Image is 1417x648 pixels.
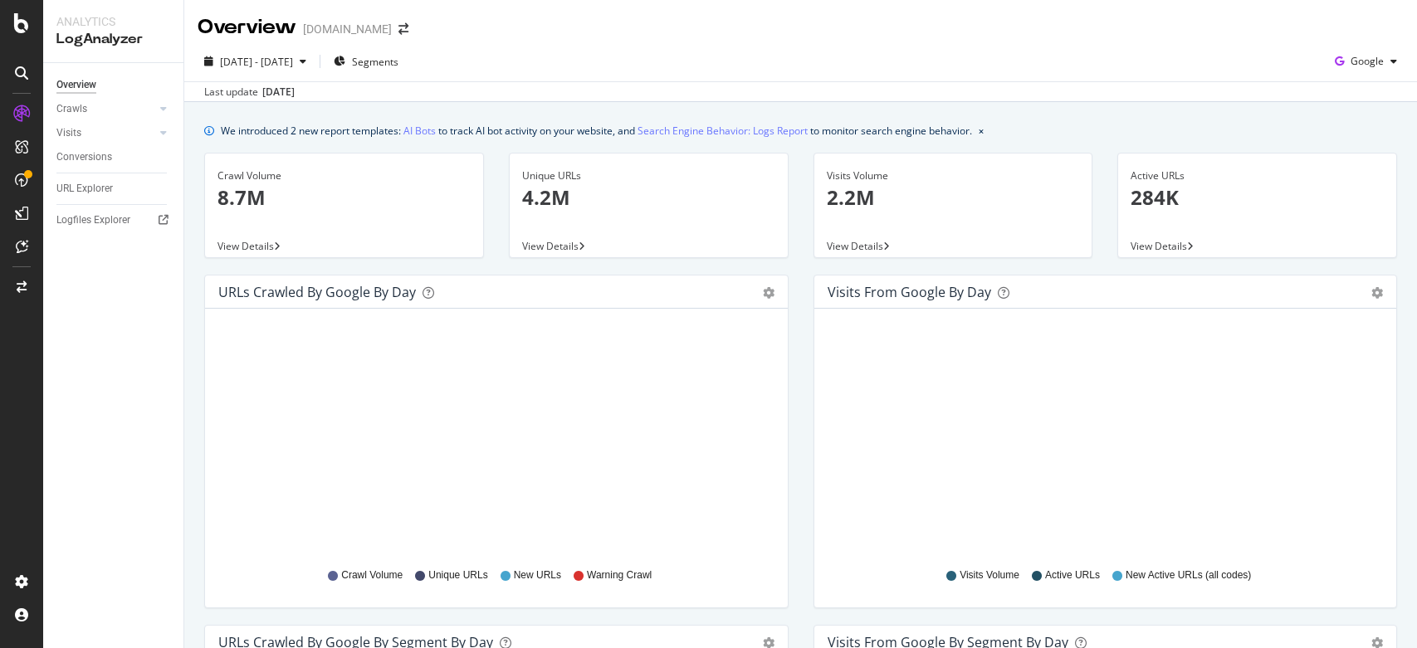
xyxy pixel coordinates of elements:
[327,48,405,75] button: Segments
[827,239,883,253] span: View Details
[1131,239,1187,253] span: View Details
[398,23,408,35] div: arrow-right-arrow-left
[638,122,808,139] a: Search Engine Behavior: Logs Report
[56,100,155,118] a: Crawls
[56,212,130,229] div: Logfiles Explorer
[56,149,112,166] div: Conversions
[56,13,170,30] div: Analytics
[975,119,988,143] button: close banner
[763,287,774,299] div: gear
[56,124,81,142] div: Visits
[522,239,579,253] span: View Details
[341,568,403,582] span: Crawl Volume
[220,55,293,69] span: [DATE] - [DATE]
[352,55,398,69] span: Segments
[1328,48,1404,75] button: Google
[56,30,170,49] div: LogAnalyzer
[204,85,295,100] div: Last update
[522,168,775,183] div: Unique URLs
[1351,54,1384,68] span: Google
[1126,568,1251,582] span: New Active URLs (all codes)
[56,76,172,94] a: Overview
[403,122,436,139] a: AI Bots
[204,122,1397,139] div: info banner
[56,76,96,94] div: Overview
[217,183,471,212] p: 8.7M
[56,180,172,197] a: URL Explorer
[56,212,172,229] a: Logfiles Explorer
[514,568,561,582] span: New URLs
[218,284,416,300] div: URLs Crawled by Google by day
[56,124,155,142] a: Visits
[217,239,274,253] span: View Details
[198,13,296,41] div: Overview
[828,284,991,300] div: Visits from Google by day
[1131,183,1384,212] p: 284K
[56,100,87,118] div: Crawls
[262,85,295,100] div: [DATE]
[827,183,1080,212] p: 2.2M
[1131,168,1384,183] div: Active URLs
[827,168,1080,183] div: Visits Volume
[1045,568,1100,582] span: Active URLs
[198,48,313,75] button: [DATE] - [DATE]
[56,149,172,166] a: Conversions
[960,568,1019,582] span: Visits Volume
[587,568,652,582] span: Warning Crawl
[221,122,972,139] div: We introduced 2 new report templates: to track AI bot activity on your website, and to monitor se...
[522,183,775,212] p: 4.2M
[303,21,392,37] div: [DOMAIN_NAME]
[56,180,113,197] div: URL Explorer
[428,568,487,582] span: Unique URLs
[1371,287,1383,299] div: gear
[217,168,471,183] div: Crawl Volume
